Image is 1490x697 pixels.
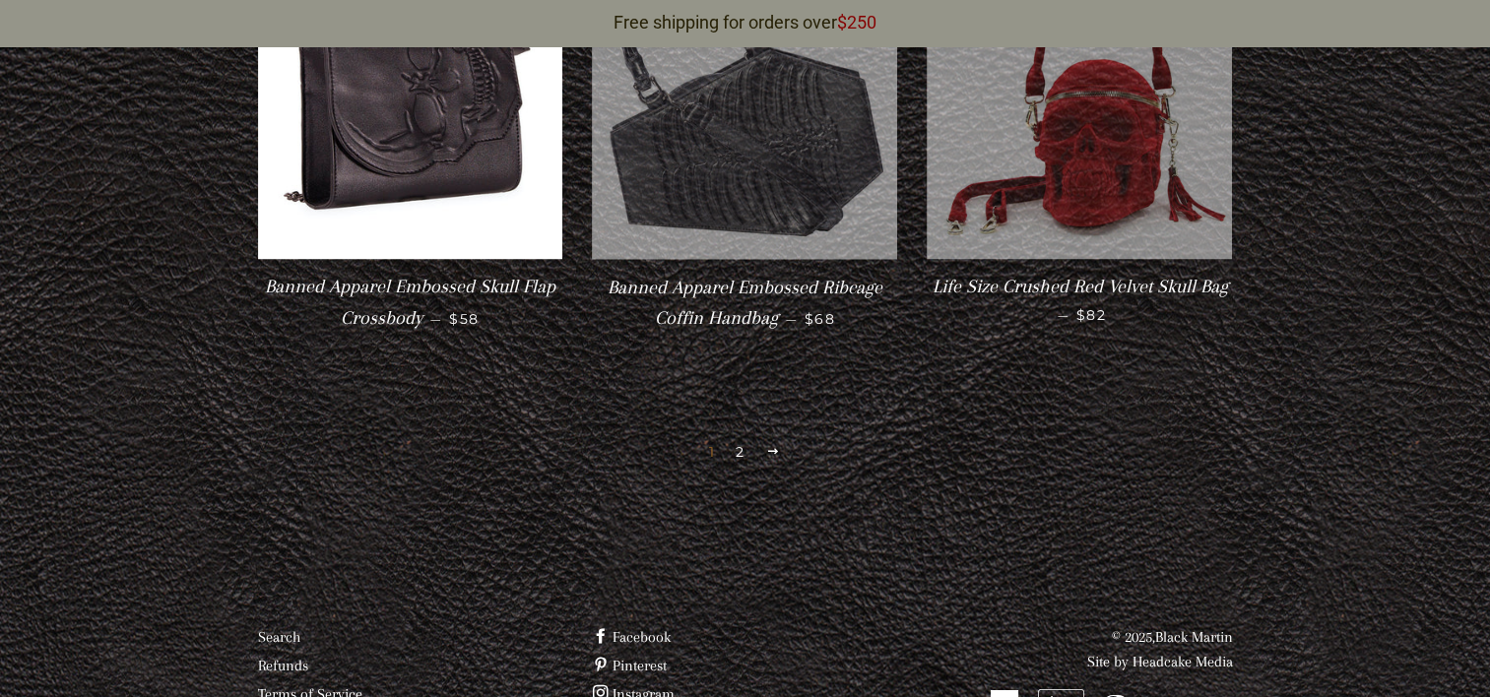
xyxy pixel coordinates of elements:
[592,260,897,348] a: Banned Apparel Embossed Ribcage Coffin Handbag — $68
[449,310,479,328] span: $58
[265,276,555,328] span: Banned Apparel Embossed Skull Flap Crossbody
[728,436,752,466] a: 2
[1076,306,1106,324] span: $82
[847,12,876,32] span: 250
[805,310,835,328] span: $68
[1058,306,1069,324] span: —
[1154,627,1232,645] a: Black Martin
[932,276,1227,297] span: Life Size Crushed Red Velvet Skull Bag
[700,436,722,466] span: 1
[592,656,666,673] a: Pinterest
[837,12,847,32] span: $
[927,624,1232,673] p: © 2025,
[258,259,563,347] a: Banned Apparel Embossed Skull Flap Crossbody — $58
[786,310,797,328] span: —
[430,310,441,328] span: —
[258,656,308,673] a: Refunds
[1086,652,1232,669] a: Site by Headcake Media
[927,259,1232,340] a: Life Size Crushed Red Velvet Skull Bag — $82
[592,627,670,645] a: Facebook
[258,627,300,645] a: Search
[608,277,882,329] span: Banned Apparel Embossed Ribcage Coffin Handbag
